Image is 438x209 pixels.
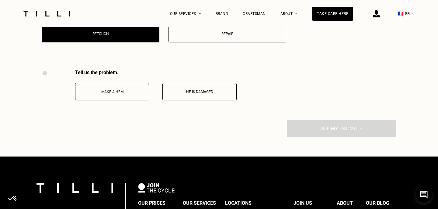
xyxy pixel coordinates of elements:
[366,199,389,208] div: Our Blog
[199,13,201,14] img: Drop-down menu
[138,183,175,192] img: Join The Cycle logo
[45,32,156,36] p: RETOUCH
[411,13,414,14] img: Drop-down menu
[216,12,228,16] a: Brand
[75,83,149,100] button: MAKE A HEM
[243,12,266,16] a: CRAFTSMAN
[183,199,216,208] div: OUR SERVICES
[166,90,233,94] p: HE IS DAMAGED
[21,11,72,16] img: Tilli seamstress service logo
[36,183,113,193] img: Tilli logo
[162,83,237,100] button: HE IS DAMAGED
[337,199,353,208] div: about
[78,90,146,94] p: MAKE A HEM
[294,199,312,208] div: Join us
[373,10,380,17] img: Connection icon
[295,13,297,14] img: Drop-down menu about
[172,32,283,36] p: REPAIR
[138,199,165,208] div: Our prices
[225,199,252,208] div: LOCATIONS
[42,25,159,42] button: RETOUCH
[75,70,237,75] div: Tell us the problem:
[398,11,404,16] span: 🇫🇷
[169,25,286,42] button: REPAIR
[312,7,353,21] a: TAKE CARE HERE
